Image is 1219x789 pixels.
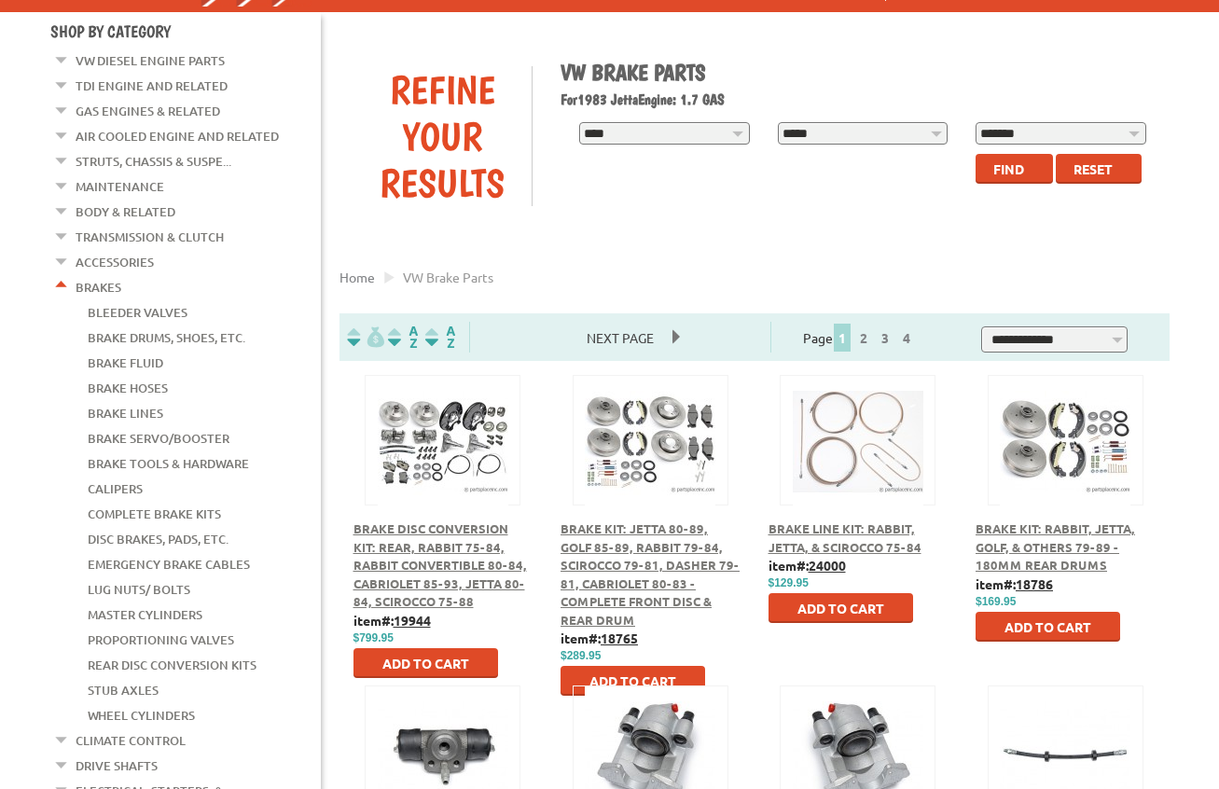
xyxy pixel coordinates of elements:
[394,612,431,629] u: 19944
[561,649,601,662] span: $289.95
[384,326,422,348] img: Sort by Headline
[976,520,1135,573] a: Brake Kit: Rabbit, Jetta, Golf, & Others 79-89 - 180mm Rear Drums
[88,477,143,501] a: Calipers
[88,300,187,325] a: Bleeder Valves
[76,200,175,224] a: Body & Related
[88,502,221,526] a: Complete Brake Kits
[568,324,672,352] span: Next Page
[347,326,384,348] img: filterpricelow.svg
[1056,154,1142,184] button: Reset
[76,225,224,249] a: Transmission & Clutch
[769,576,809,589] span: $129.95
[353,648,498,678] button: Add to Cart
[76,275,121,299] a: Brakes
[353,612,431,629] b: item#:
[976,595,1016,608] span: $169.95
[770,322,949,353] div: Page
[88,703,195,727] a: Wheel Cylinders
[50,21,321,41] h4: Shop By Category
[422,326,459,348] img: Sort by Sales Rank
[797,600,884,616] span: Add to Cart
[561,59,1156,86] h1: VW Brake Parts
[561,520,740,628] a: Brake Kit: Jetta 80-89, Golf 85-89, Rabbit 79-84, Scirocco 79-81, Dasher 79-81, Cabriolet 80-83 -...
[382,655,469,671] span: Add to Cart
[76,99,220,123] a: Gas Engines & Related
[834,324,851,352] span: 1
[76,74,228,98] a: TDI Engine and Related
[339,269,375,285] a: Home
[976,612,1120,642] button: Add to Cart
[976,154,1053,184] button: Find
[76,250,154,274] a: Accessories
[809,557,846,574] u: 24000
[561,90,577,108] span: For
[76,754,158,778] a: Drive Shafts
[568,329,672,346] a: Next Page
[88,678,159,702] a: Stub Axles
[993,160,1024,177] span: Find
[561,666,705,696] button: Add to Cart
[769,557,846,574] b: item#:
[76,124,279,148] a: Air Cooled Engine and Related
[638,90,725,108] span: Engine: 1.7 GAS
[76,174,164,199] a: Maintenance
[76,728,186,753] a: Climate Control
[561,630,638,646] b: item#:
[88,653,256,677] a: Rear Disc Conversion Kits
[898,329,915,346] a: 4
[88,628,234,652] a: Proportioning Valves
[88,451,249,476] a: Brake Tools & Hardware
[1016,575,1053,592] u: 18786
[561,90,1156,108] h2: 1983 Jetta
[769,520,921,555] a: Brake Line Kit: Rabbit, Jetta, & Scirocco 75-84
[88,527,229,551] a: Disc Brakes, Pads, Etc.
[88,602,202,627] a: Master Cylinders
[877,329,893,346] a: 3
[76,149,231,173] a: Struts, Chassis & Suspe...
[88,577,190,602] a: Lug Nuts/ Bolts
[403,269,493,285] span: VW brake parts
[76,48,225,73] a: VW Diesel Engine Parts
[601,630,638,646] u: 18765
[353,631,394,644] span: $799.95
[353,520,527,609] a: Brake Disc Conversion Kit: Rear, Rabbit 75-84, Rabbit Convertible 80-84, Cabriolet 85-93, Jetta 8...
[769,593,913,623] button: Add to Cart
[88,376,168,400] a: Brake Hoses
[855,329,872,346] a: 2
[589,672,676,689] span: Add to Cart
[88,351,163,375] a: Brake Fluid
[976,575,1053,592] b: item#:
[88,401,163,425] a: Brake Lines
[353,66,533,206] div: Refine Your Results
[1004,618,1091,635] span: Add to Cart
[88,426,229,450] a: Brake Servo/Booster
[1074,160,1113,177] span: Reset
[88,552,250,576] a: Emergency Brake Cables
[88,325,245,350] a: Brake Drums, Shoes, Etc.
